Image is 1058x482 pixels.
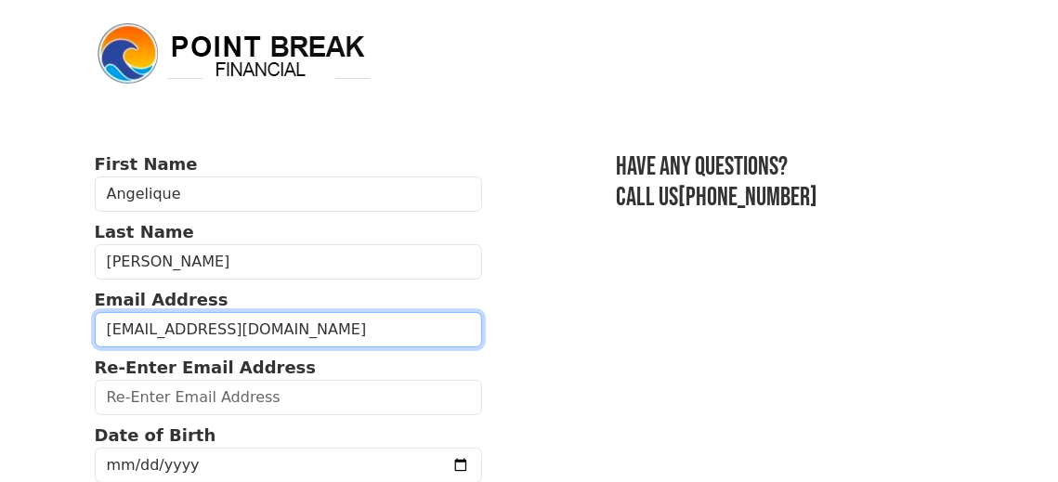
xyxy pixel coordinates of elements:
[95,290,229,309] strong: Email Address
[95,358,317,377] strong: Re-Enter Email Address
[95,380,482,415] input: Re-Enter Email Address
[616,151,964,182] h3: Have any questions?
[95,154,198,174] strong: First Name
[678,182,817,213] a: [PHONE_NUMBER]
[95,425,216,445] strong: Date of Birth
[95,20,373,87] img: logo.png
[616,182,964,213] h3: Call us
[95,222,194,241] strong: Last Name
[95,176,482,212] input: First Name
[95,244,482,280] input: Last Name
[95,312,482,347] input: Email Address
